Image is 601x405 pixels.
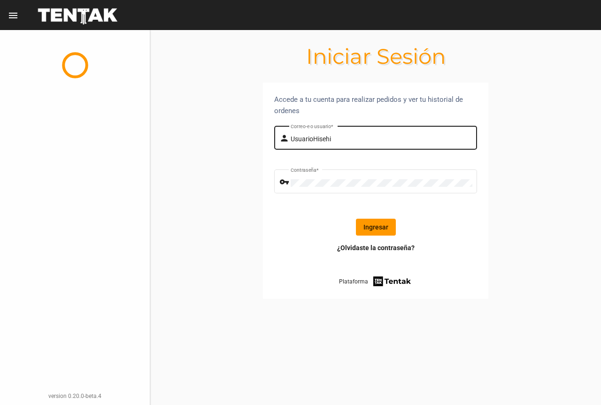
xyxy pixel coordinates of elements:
[339,277,368,286] span: Plataforma
[339,275,413,288] a: Plataforma
[8,10,19,21] mat-icon: menu
[274,94,477,116] div: Accede a tu cuenta para realizar pedidos y ver tu historial de ordenes
[372,275,412,288] img: tentak-firm.png
[150,49,601,64] h1: Iniciar Sesión
[279,176,291,188] mat-icon: vpn_key
[356,219,396,236] button: Ingresar
[337,243,415,252] a: ¿Olvidaste la contraseña?
[8,391,142,401] div: version 0.20.0-beta.4
[279,133,291,144] mat-icon: person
